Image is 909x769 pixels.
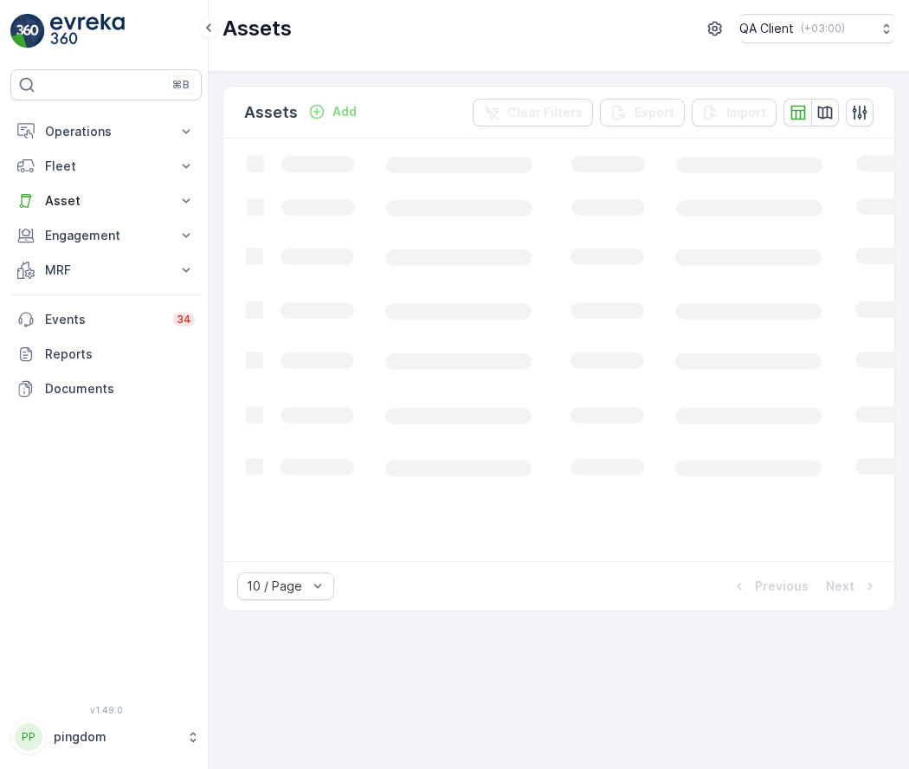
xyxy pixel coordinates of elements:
[45,380,195,397] p: Documents
[15,723,42,751] div: PP
[222,15,292,42] p: Assets
[507,104,583,121] p: Clear Filters
[301,101,364,122] button: Add
[10,14,45,48] img: logo
[801,22,845,36] p: ( +03:00 )
[824,576,880,597] button: Next
[755,578,809,595] p: Previous
[726,104,766,121] p: Import
[692,99,777,126] button: Import
[10,114,202,149] button: Operations
[739,20,794,37] p: QA Client
[739,14,895,43] button: QA Client(+03:00)
[45,262,167,279] p: MRF
[10,149,202,184] button: Fleet
[826,578,854,595] p: Next
[10,372,202,406] a: Documents
[45,158,167,175] p: Fleet
[10,218,202,253] button: Engagement
[10,302,202,337] a: Events34
[10,253,202,288] button: MRF
[45,123,167,140] p: Operations
[10,337,202,372] a: Reports
[45,346,195,363] p: Reports
[10,719,202,755] button: PPpingdom
[50,14,125,48] img: logo_light-DOdMpM7g.png
[600,99,685,126] button: Export
[635,104,674,121] p: Export
[45,192,167,210] p: Asset
[332,103,357,120] p: Add
[172,78,190,92] p: ⌘B
[177,313,191,326] p: 34
[45,311,163,328] p: Events
[729,576,810,597] button: Previous
[244,100,298,125] p: Assets
[54,728,177,746] p: pingdom
[45,227,167,244] p: Engagement
[10,184,202,218] button: Asset
[473,99,593,126] button: Clear Filters
[10,705,202,715] span: v 1.49.0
